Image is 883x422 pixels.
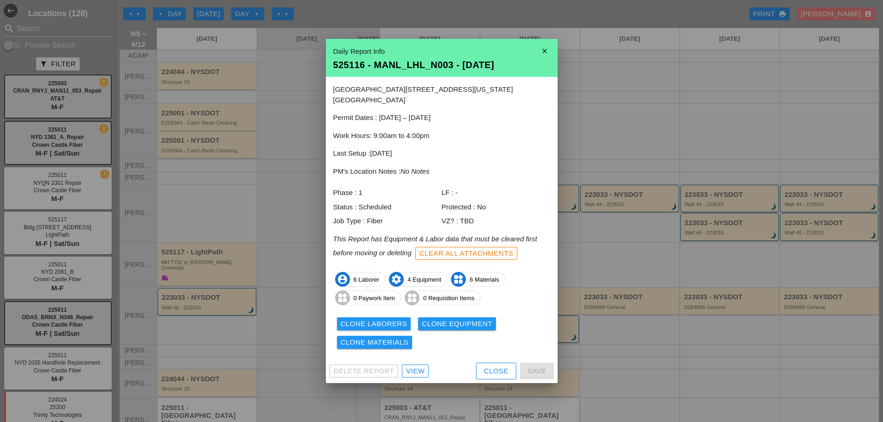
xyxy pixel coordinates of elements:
a: View [402,365,429,378]
div: Clone Laborers [341,319,407,329]
button: Clone Equipment [418,317,496,330]
button: Clone Materials [337,336,413,349]
div: VZ? : TBD [442,216,550,227]
button: Close [476,363,516,379]
button: Clear All Attachments [415,247,518,260]
div: View [406,366,425,377]
i: close [535,42,554,60]
div: Clone Equipment [422,319,492,329]
span: 4 Equipment [389,272,447,287]
p: [GEOGRAPHIC_DATA][STREET_ADDRESS][US_STATE][GEOGRAPHIC_DATA] [333,84,550,105]
span: [DATE] [370,149,392,157]
i: No Notes [400,167,430,175]
span: 6 Laborer [336,272,385,287]
i: This Report has Equipment & Labor data that must be cleared first before moving or deleting [333,235,537,257]
div: LF : - [442,188,550,198]
i: settings [389,272,404,287]
div: Daily Report Info [333,46,550,57]
div: Phase : 1 [333,188,442,198]
span: 0 Paywork Item [336,290,401,305]
p: Last Setup : [333,148,550,159]
p: Work Hours: 9:00am to 4:00pm [333,131,550,141]
p: PM's Location Notes : [333,166,550,177]
span: 0 Requisition Items [405,290,480,305]
div: Status : Scheduled [333,202,442,213]
div: Close [484,366,508,377]
i: widgets [335,290,350,305]
span: 6 Materials [451,272,505,287]
button: Clone Laborers [337,317,411,330]
i: account_circle [335,272,350,287]
i: widgets [451,272,466,287]
div: Clone Materials [341,337,409,348]
div: Clear All Attachments [419,248,514,259]
p: Permit Dates : [DATE] – [DATE] [333,113,550,123]
div: 525116 - MANL_LHL_N003 - [DATE] [333,60,550,69]
i: widgets [405,290,419,305]
div: Job Type : Fiber [333,216,442,227]
div: Protected : No [442,202,550,213]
